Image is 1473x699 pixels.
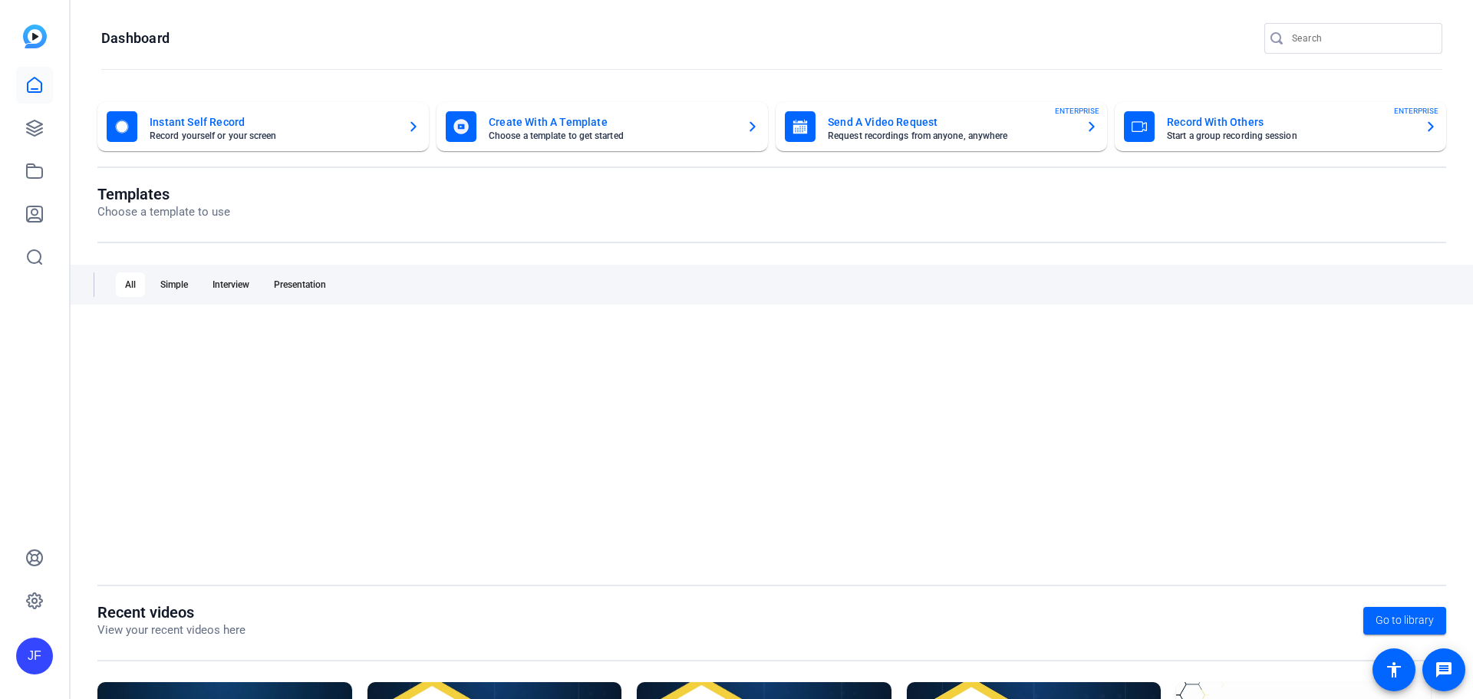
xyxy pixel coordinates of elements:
[97,203,230,221] p: Choose a template to use
[151,272,197,297] div: Simple
[265,272,335,297] div: Presentation
[203,272,259,297] div: Interview
[1363,607,1446,635] a: Go to library
[1385,661,1403,679] mat-icon: accessibility
[437,102,768,151] button: Create With A TemplateChoose a template to get started
[1167,131,1412,140] mat-card-subtitle: Start a group recording session
[489,113,734,131] mat-card-title: Create With A Template
[116,272,145,297] div: All
[23,25,47,48] img: blue-gradient.svg
[97,102,429,151] button: Instant Self RecordRecord yourself or your screen
[97,185,230,203] h1: Templates
[828,113,1073,131] mat-card-title: Send A Video Request
[489,131,734,140] mat-card-subtitle: Choose a template to get started
[150,131,395,140] mat-card-subtitle: Record yourself or your screen
[101,29,170,48] h1: Dashboard
[1394,105,1438,117] span: ENTERPRISE
[150,113,395,131] mat-card-title: Instant Self Record
[1115,102,1446,151] button: Record With OthersStart a group recording sessionENTERPRISE
[1292,29,1430,48] input: Search
[16,638,53,674] div: JF
[828,131,1073,140] mat-card-subtitle: Request recordings from anyone, anywhere
[1435,661,1453,679] mat-icon: message
[1055,105,1099,117] span: ENTERPRISE
[776,102,1107,151] button: Send A Video RequestRequest recordings from anyone, anywhereENTERPRISE
[97,622,245,639] p: View your recent videos here
[97,603,245,622] h1: Recent videos
[1167,113,1412,131] mat-card-title: Record With Others
[1376,612,1434,628] span: Go to library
